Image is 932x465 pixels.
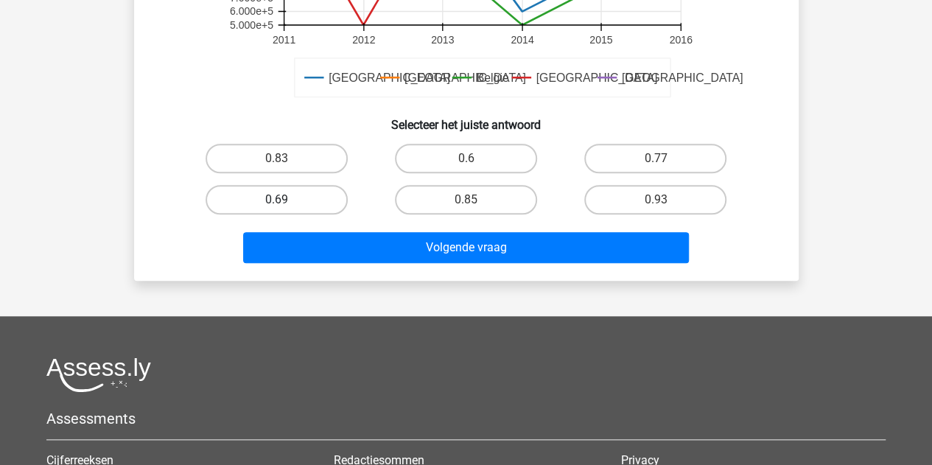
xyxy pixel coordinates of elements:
label: 0.77 [584,144,726,173]
h6: Selecteer het juiste antwoord [158,106,775,132]
text: 5.000e+5 [229,19,273,31]
button: Volgende vraag [243,232,689,263]
text: 2012 [352,34,375,46]
text: [GEOGRAPHIC_DATA] [621,71,743,85]
label: 0.85 [395,185,537,214]
text: Belgie [476,71,508,84]
h5: Assessments [46,410,886,427]
text: [GEOGRAPHIC_DATA] [404,71,525,85]
text: 2011 [272,34,295,46]
label: 0.83 [206,144,348,173]
text: [GEOGRAPHIC_DATA] [536,71,657,85]
text: [GEOGRAPHIC_DATA] [329,71,450,85]
label: 0.69 [206,185,348,214]
text: 2014 [511,34,533,46]
label: 0.93 [584,185,726,214]
label: 0.6 [395,144,537,173]
text: 6.000e+5 [229,5,273,17]
text: 2016 [669,34,692,46]
img: Assessly logo [46,357,151,392]
text: 2013 [430,34,453,46]
text: 2015 [589,34,612,46]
